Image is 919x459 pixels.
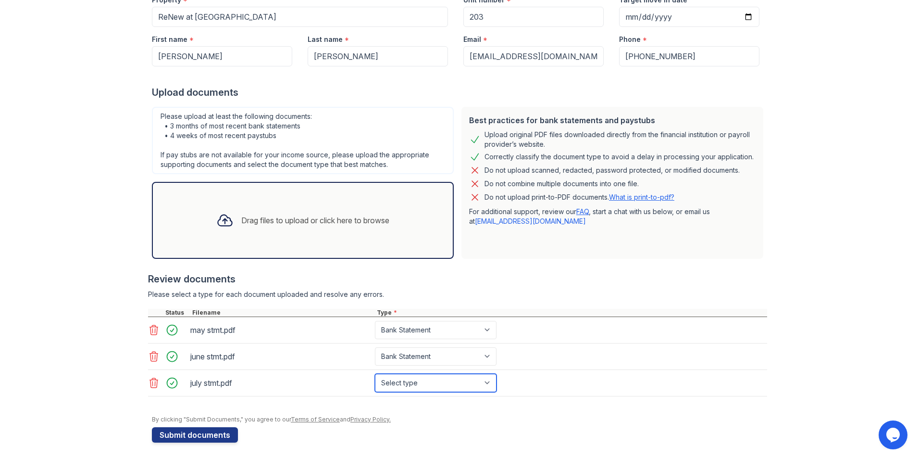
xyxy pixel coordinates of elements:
[291,416,340,423] a: Terms of Service
[350,416,391,423] a: Privacy Policy.
[152,107,454,174] div: Please upload at least the following documents: • 3 months of most recent bank statements • 4 wee...
[152,427,238,443] button: Submit documents
[484,130,756,149] div: Upload original PDF files downloaded directly from the financial institution or payroll provider’...
[484,151,754,163] div: Correctly classify the document type to avoid a delay in processing your application.
[190,322,371,338] div: may stmt.pdf
[469,207,756,226] p: For additional support, review our , start a chat with us below, or email us at
[879,421,909,449] iframe: chat widget
[148,272,767,286] div: Review documents
[619,35,641,44] label: Phone
[484,165,740,176] div: Do not upload scanned, redacted, password protected, or modified documents.
[152,35,187,44] label: First name
[576,207,589,216] a: FAQ
[469,115,756,126] div: Best practices for bank statements and paystubs
[152,86,767,99] div: Upload documents
[190,375,371,391] div: july stmt.pdf
[308,35,343,44] label: Last name
[152,416,767,423] div: By clicking "Submit Documents," you agree to our and
[163,309,190,317] div: Status
[475,217,586,225] a: [EMAIL_ADDRESS][DOMAIN_NAME]
[375,309,767,317] div: Type
[190,349,371,364] div: june stmt.pdf
[190,309,375,317] div: Filename
[484,178,639,190] div: Do not combine multiple documents into one file.
[463,35,481,44] label: Email
[609,193,674,201] a: What is print-to-pdf?
[484,192,674,202] p: Do not upload print-to-PDF documents.
[241,215,389,226] div: Drag files to upload or click here to browse
[148,290,767,299] div: Please select a type for each document uploaded and resolve any errors.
